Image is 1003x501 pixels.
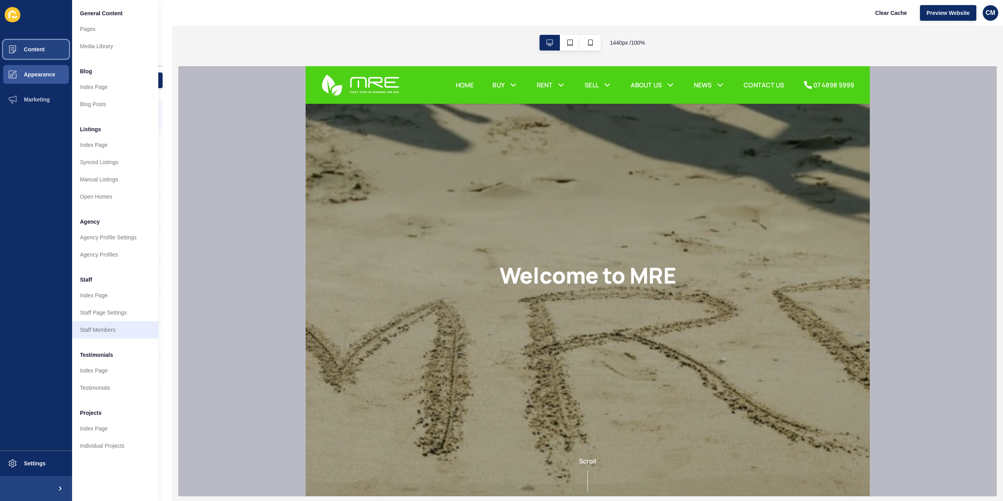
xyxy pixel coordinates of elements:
span: Staff [80,276,92,284]
a: Individual Projects [72,437,158,454]
div: 07 4898 5999 [508,14,549,24]
a: HOME [150,14,168,24]
a: ABOUT US [325,14,356,24]
span: General Content [80,9,123,17]
span: Preview Website [927,9,970,17]
button: Clear Cache [869,5,914,21]
a: Pages [72,20,158,38]
button: Preview Website [920,5,976,21]
span: Testimonials [80,351,113,359]
span: CM [986,9,996,17]
a: Index Page [72,78,158,96]
a: Blog Posts [72,96,158,113]
a: Agency Profile Settings [72,229,158,246]
a: Open Homes [72,188,158,205]
a: Agency Profiles [72,246,158,263]
a: 07 4898 5999 [498,14,549,24]
a: CONTACT US [438,14,478,24]
a: Manual Listings [72,171,158,188]
a: Staff Page Settings [72,304,158,321]
a: Index Page [72,136,158,154]
img: My Real Estate Queensland Logo [16,8,94,30]
span: Projects [80,409,101,417]
span: Agency [80,218,100,226]
a: SELL [279,14,293,24]
span: Clear Cache [875,9,907,17]
a: Staff Members [72,321,158,338]
a: Index Page [72,362,158,379]
a: Index Page [72,287,158,304]
a: RENT [231,14,247,24]
a: NEWS [388,14,406,24]
h1: Welcome to MRE [194,196,371,222]
a: Testimonials [72,379,158,396]
a: Media Library [72,38,158,55]
a: Synced Listings [72,154,158,171]
span: 1440 px / 100 % [610,39,645,47]
div: Scroll [3,390,561,425]
a: BUY [187,14,199,24]
a: Index Page [72,420,158,437]
span: Blog [80,67,92,75]
span: Listings [80,125,101,133]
